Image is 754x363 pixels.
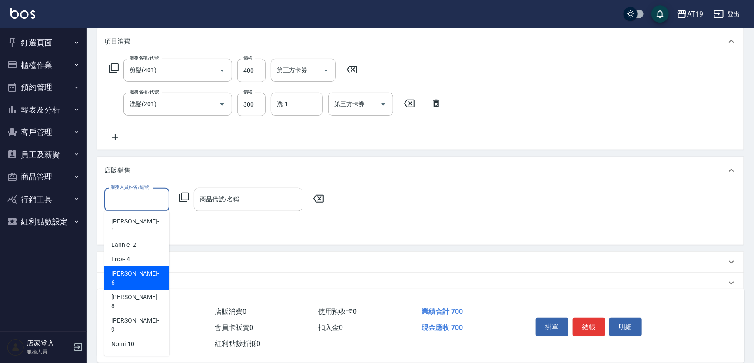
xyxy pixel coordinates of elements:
img: Person [7,339,24,356]
span: 業績合計 700 [422,307,463,316]
span: 現金應收 700 [422,323,463,332]
button: 報表及分析 [3,99,83,121]
label: 服務名稱/代號 [130,55,159,61]
div: AT19 [687,9,703,20]
button: 櫃檯作業 [3,54,83,77]
button: 掛單 [536,318,568,336]
span: 使用預收卡 0 [318,307,357,316]
span: 扣入金 0 [318,323,343,332]
button: 商品管理 [3,166,83,188]
button: 預約管理 [3,76,83,99]
span: [PERSON_NAME] - 8 [111,293,163,311]
div: 項目消費 [97,27,744,55]
button: Open [319,63,333,77]
span: Shen_le - 13 [111,354,141,363]
label: 價格 [243,55,252,61]
img: Logo [10,8,35,19]
span: Eros - 4 [111,255,130,264]
button: 行銷工具 [3,188,83,211]
span: 店販消費 0 [215,307,246,316]
button: 釘選頁面 [3,31,83,54]
button: 客戶管理 [3,121,83,143]
div: 使用預收卡 [97,273,744,293]
button: save [651,5,669,23]
label: 價格 [243,89,252,95]
button: 紅利點數設定 [3,210,83,233]
span: 紅利點數折抵 0 [215,340,260,348]
button: Open [376,97,390,111]
div: 店販銷售 [97,157,744,184]
span: [PERSON_NAME] - 9 [111,316,163,334]
button: 結帳 [573,318,605,336]
button: 明細 [609,318,642,336]
button: 員工及薪資 [3,143,83,166]
span: 會員卡販賣 0 [215,323,253,332]
label: 服務名稱/代號 [130,89,159,95]
span: Nomi -10 [111,340,134,349]
button: 登出 [710,6,744,22]
label: 服務人員姓名/編號 [110,184,149,190]
span: [PERSON_NAME] - 6 [111,269,163,287]
button: Open [215,63,229,77]
div: 預收卡販賣 [97,252,744,273]
p: 店販銷售 [104,166,130,175]
h5: 店家登入 [27,339,71,348]
button: Open [215,97,229,111]
p: 項目消費 [104,37,130,46]
span: [PERSON_NAME] - 1 [111,217,163,235]
p: 服務人員 [27,348,71,356]
button: AT19 [673,5,707,23]
span: Lannie - 2 [111,240,136,250]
